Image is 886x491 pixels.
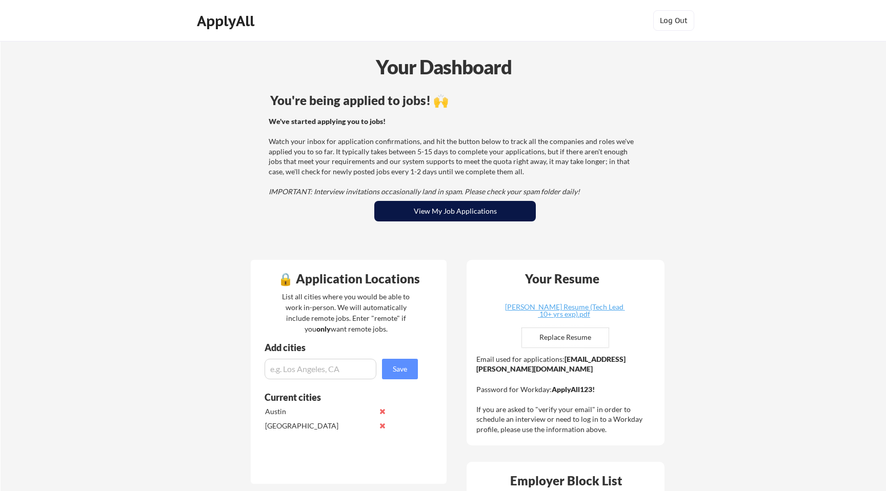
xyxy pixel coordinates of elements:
div: Watch your inbox for application confirmations, and hit the button below to track all the compani... [269,116,638,197]
div: Current cities [265,393,407,402]
strong: only [316,324,331,333]
button: View My Job Applications [374,201,536,221]
button: Save [382,359,418,379]
div: Your Dashboard [1,52,886,81]
strong: ApplyAll123! [552,385,595,394]
div: Your Resume [511,273,613,285]
strong: [EMAIL_ADDRESS][PERSON_NAME][DOMAIN_NAME] [476,355,626,374]
button: Log Out [653,10,694,31]
div: List all cities where you would be able to work in-person. We will automatically include remote j... [275,291,416,334]
div: Email used for applications: Password for Workday: If you are asked to "verify your email" in ord... [476,354,657,435]
div: Add cities [265,343,420,352]
div: You're being applied to jobs! 🙌 [270,94,640,107]
div: [GEOGRAPHIC_DATA] [265,421,373,431]
div: ApplyAll [197,12,257,30]
a: [PERSON_NAME] Resume (Tech Lead 10+ yrs exp).pdf [503,303,625,319]
strong: We've started applying you to jobs! [269,117,386,126]
input: e.g. Los Angeles, CA [265,359,376,379]
div: [PERSON_NAME] Resume (Tech Lead 10+ yrs exp).pdf [503,303,625,318]
div: Employer Block List [471,475,661,487]
em: IMPORTANT: Interview invitations occasionally land in spam. Please check your spam folder daily! [269,187,580,196]
div: 🔒 Application Locations [253,273,444,285]
div: Austin [265,406,373,417]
